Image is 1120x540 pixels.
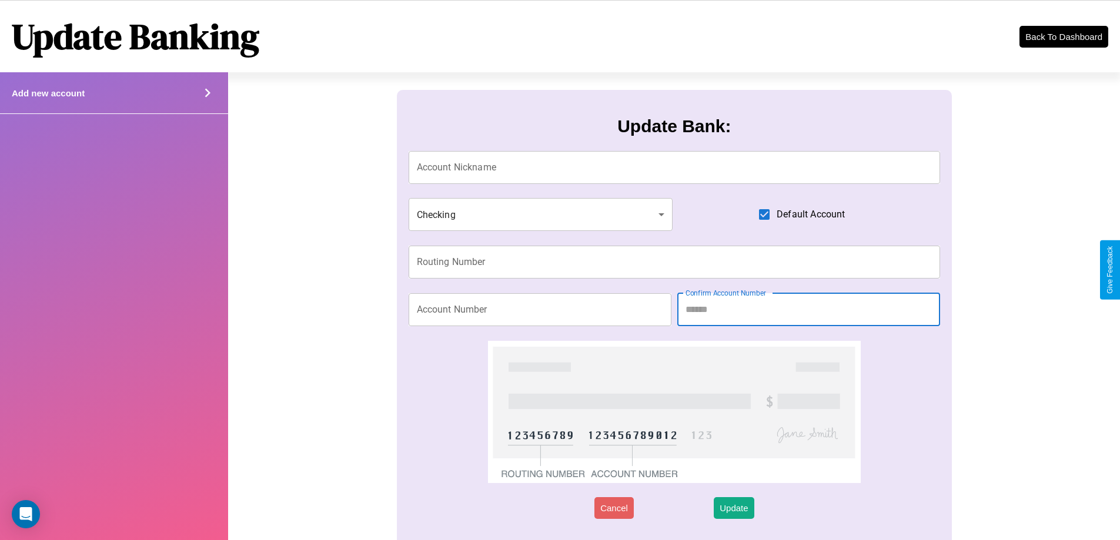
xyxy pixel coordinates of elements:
[617,116,731,136] h3: Update Bank:
[409,198,673,231] div: Checking
[12,12,259,61] h1: Update Banking
[488,341,860,483] img: check
[12,88,85,98] h4: Add new account
[777,207,845,222] span: Default Account
[594,497,634,519] button: Cancel
[714,497,754,519] button: Update
[1019,26,1108,48] button: Back To Dashboard
[686,288,766,298] label: Confirm Account Number
[1106,246,1114,294] div: Give Feedback
[12,500,40,528] div: Open Intercom Messenger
